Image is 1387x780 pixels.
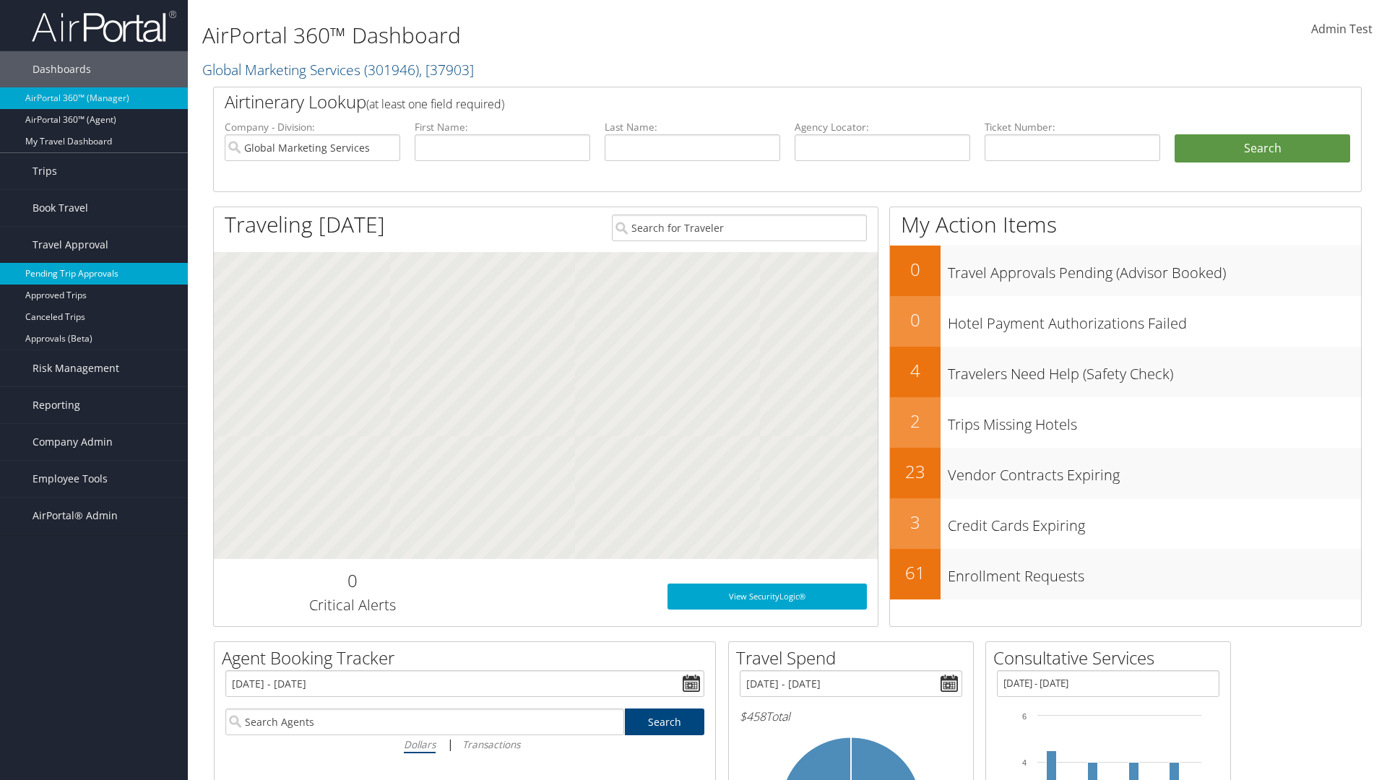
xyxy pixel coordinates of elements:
h3: Enrollment Requests [948,559,1361,586]
span: Company Admin [33,424,113,460]
a: 2Trips Missing Hotels [890,397,1361,448]
span: ( 301946 ) [364,60,419,79]
span: Dashboards [33,51,91,87]
label: Agency Locator: [795,120,970,134]
label: First Name: [415,120,590,134]
h3: Hotel Payment Authorizations Failed [948,306,1361,334]
a: 23Vendor Contracts Expiring [890,448,1361,498]
span: Trips [33,153,57,189]
h2: Airtinerary Lookup [225,90,1255,114]
a: 3Credit Cards Expiring [890,498,1361,549]
span: (at least one field required) [366,96,504,112]
a: 0Travel Approvals Pending (Advisor Booked) [890,246,1361,296]
i: Transactions [462,737,520,751]
label: Ticket Number: [985,120,1160,134]
h3: Vendor Contracts Expiring [948,458,1361,485]
a: 0Hotel Payment Authorizations Failed [890,296,1361,347]
a: 4Travelers Need Help (Safety Check) [890,347,1361,397]
span: Admin Test [1311,21,1373,37]
h6: Total [740,708,962,724]
div: | [225,735,704,753]
a: Global Marketing Services [202,60,474,79]
h2: 0 [890,257,941,282]
label: Company - Division: [225,120,400,134]
h3: Travelers Need Help (Safety Check) [948,357,1361,384]
a: Search [625,708,705,735]
h1: My Action Items [890,209,1361,240]
h3: Critical Alerts [225,595,480,615]
h1: AirPortal 360™ Dashboard [202,20,982,51]
h2: 0 [225,568,480,593]
tspan: 4 [1022,758,1027,767]
h3: Trips Missing Hotels [948,407,1361,435]
span: $458 [740,708,766,724]
input: Search for Traveler [612,214,867,241]
span: Risk Management [33,350,119,386]
h2: Agent Booking Tracker [222,646,715,670]
h2: 2 [890,409,941,433]
span: Reporting [33,387,80,423]
h3: Credit Cards Expiring [948,508,1361,536]
label: Last Name: [605,120,780,134]
h2: 23 [890,459,941,484]
span: Travel Approval [33,227,108,263]
h2: Consultative Services [993,646,1230,670]
span: Book Travel [33,190,88,226]
tspan: 6 [1022,712,1027,721]
span: AirPortal® Admin [33,498,118,534]
img: airportal-logo.png [32,9,176,43]
input: Search Agents [225,708,624,735]
h2: 4 [890,358,941,383]
span: , [ 37903 ] [419,60,474,79]
button: Search [1175,134,1350,163]
a: Admin Test [1311,7,1373,52]
i: Dollars [404,737,436,751]
h2: 3 [890,510,941,534]
a: View SecurityLogic® [667,584,867,610]
h2: Travel Spend [736,646,973,670]
h1: Traveling [DATE] [225,209,385,240]
a: 61Enrollment Requests [890,549,1361,599]
h3: Travel Approvals Pending (Advisor Booked) [948,256,1361,283]
span: Employee Tools [33,461,108,497]
h2: 0 [890,308,941,332]
h2: 61 [890,560,941,585]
